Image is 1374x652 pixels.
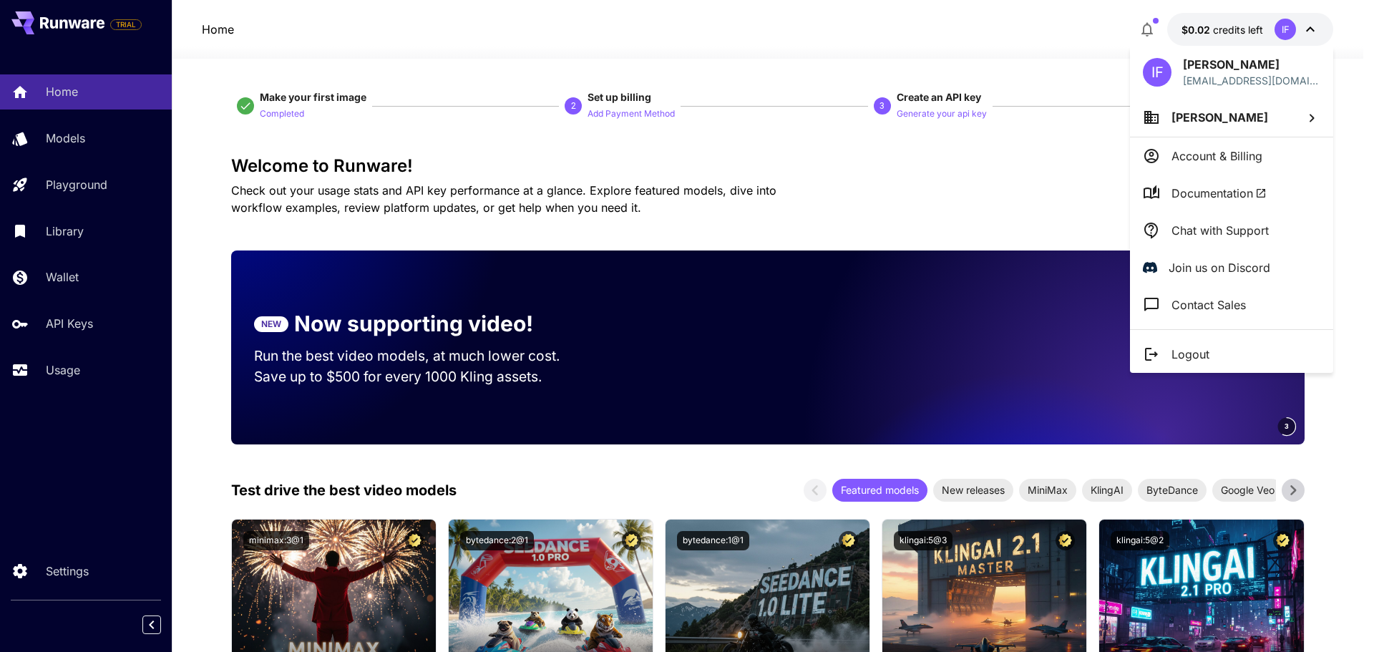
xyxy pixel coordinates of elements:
[1171,222,1269,239] p: Chat with Support
[1171,147,1262,165] p: Account & Billing
[1171,110,1268,125] span: [PERSON_NAME]
[1143,58,1171,87] div: IF
[1169,259,1270,276] p: Join us on Discord
[1171,346,1209,363] p: Logout
[1130,98,1333,137] button: [PERSON_NAME]
[1183,56,1320,73] p: [PERSON_NAME]
[1171,185,1267,202] span: Documentation
[1183,73,1320,88] p: [EMAIL_ADDRESS][DOMAIN_NAME]
[1171,296,1246,313] p: Contact Sales
[1183,73,1320,88] div: igoreira0@gmail.com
